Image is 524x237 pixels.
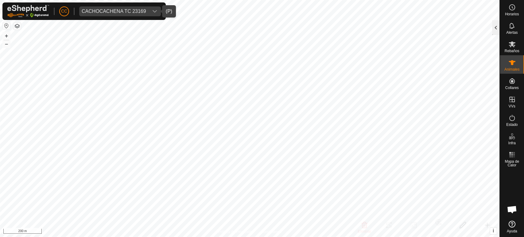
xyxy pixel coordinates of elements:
[504,68,519,71] span: Animales
[3,40,10,48] button: –
[501,160,522,167] span: Mapa de Calor
[14,22,21,30] button: Capas del Mapa
[505,86,518,90] span: Collares
[149,6,161,16] div: dropdown trigger
[261,229,281,235] a: Contáctenos
[3,22,10,29] button: Restablecer Mapa
[500,218,524,235] a: Ayuda
[505,12,519,16] span: Horarios
[493,228,494,233] span: i
[490,227,497,234] button: i
[508,104,515,108] span: VVs
[507,229,517,233] span: Ayuda
[218,229,253,235] a: Política de Privacidad
[3,32,10,40] button: +
[506,31,518,34] span: Alertas
[79,6,149,16] span: CACHOCACHENA TC 23169
[503,200,521,219] div: Chat abierto
[504,49,519,53] span: Rebaños
[506,123,518,126] span: Estado
[7,5,49,17] img: Logo Gallagher
[82,9,146,14] div: CACHOCACHENA TC 23169
[61,8,67,14] span: CC
[508,141,515,145] span: Infra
